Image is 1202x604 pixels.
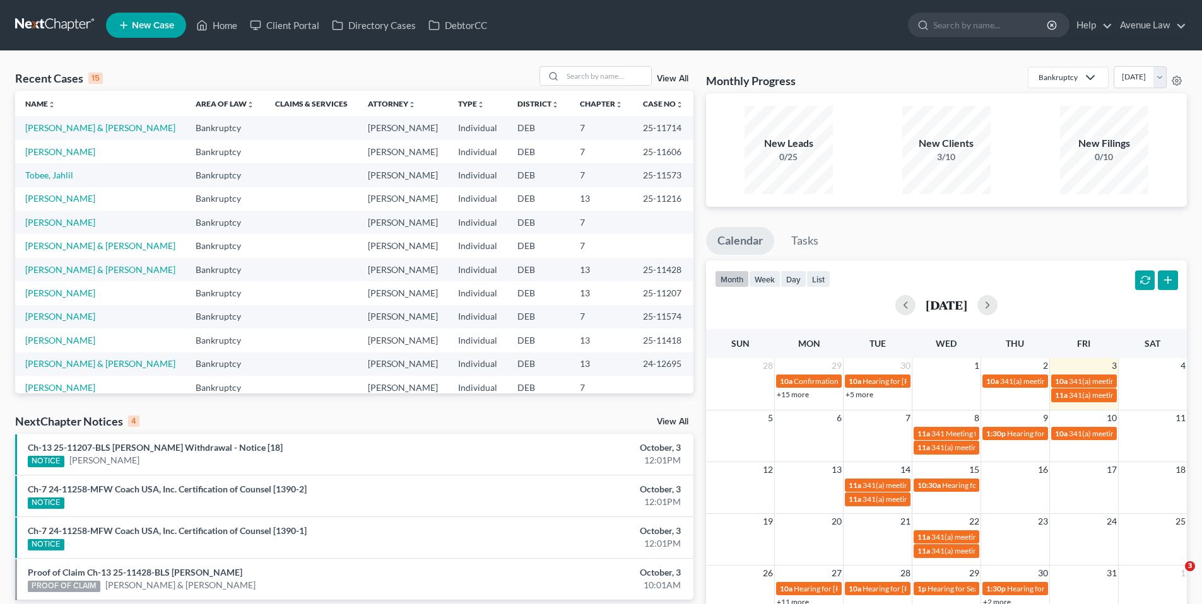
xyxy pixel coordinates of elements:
[28,525,307,536] a: Ch-7 24-11258-MFW Coach USA, Inc. Certification of Counsel [1390-1]
[471,579,681,591] div: 10:01AM
[247,101,254,108] i: unfold_more
[968,514,981,529] span: 22
[1007,584,1105,593] span: Hearing for [PERSON_NAME]
[477,101,485,108] i: unfold_more
[25,287,95,298] a: [PERSON_NAME]
[1037,514,1049,529] span: 23
[846,390,873,399] a: +5 more
[1069,376,1191,386] span: 341(a) meeting for [PERSON_NAME]
[762,514,774,529] span: 19
[849,480,861,490] span: 11a
[1185,561,1195,571] span: 3
[830,358,843,373] span: 29
[1039,72,1078,83] div: Bankruptcy
[448,376,507,399] td: Individual
[448,305,507,328] td: Individual
[25,146,95,157] a: [PERSON_NAME]
[25,122,175,133] a: [PERSON_NAME] & [PERSON_NAME]
[368,99,416,108] a: Attorneyunfold_more
[28,539,64,550] div: NOTICE
[899,514,912,529] span: 21
[633,352,693,376] td: 24-12695
[762,462,774,477] span: 12
[69,454,139,467] a: [PERSON_NAME]
[196,99,254,108] a: Area of Lawunfold_more
[794,584,892,593] span: Hearing for [PERSON_NAME]
[986,376,999,386] span: 10a
[643,99,683,108] a: Case Nounfold_more
[1174,514,1187,529] span: 25
[471,441,681,454] div: October, 3
[706,227,774,255] a: Calendar
[715,270,749,287] button: month
[448,258,507,281] td: Individual
[28,567,242,578] a: Proof of Claim Ch-13 25-11428-BLS [PERSON_NAME]
[869,338,886,349] span: Tue
[326,14,422,37] a: Directory Cases
[926,298,967,311] h2: [DATE]
[132,21,174,30] span: New Case
[931,546,1120,555] span: 341(a) meeting for [PERSON_NAME] & [PERSON_NAME]
[633,187,693,211] td: 25-11216
[25,335,95,346] a: [PERSON_NAME]
[507,376,569,399] td: DEB
[798,338,820,349] span: Mon
[517,99,559,108] a: Districtunfold_more
[190,14,244,37] a: Home
[570,116,633,139] td: 7
[507,163,569,187] td: DEB
[471,525,681,537] div: October, 3
[186,376,264,399] td: Bankruptcy
[358,116,448,139] td: [PERSON_NAME]
[780,376,792,386] span: 10a
[448,234,507,257] td: Individual
[358,352,448,376] td: [PERSON_NAME]
[657,74,688,83] a: View All
[863,494,984,504] span: 341(a) meeting for [PERSON_NAME]
[1037,462,1049,477] span: 16
[570,234,633,257] td: 7
[794,376,1005,386] span: Confirmation Hearing for [PERSON_NAME] & [PERSON_NAME]
[1077,338,1090,349] span: Fri
[749,270,781,287] button: week
[1069,390,1191,400] span: 341(a) meeting for [PERSON_NAME]
[25,99,56,108] a: Nameunfold_more
[830,566,843,581] span: 27
[936,338,957,349] span: Wed
[471,496,681,508] div: 12:01PM
[917,546,930,555] span: 11a
[448,352,507,376] td: Individual
[448,163,507,187] td: Individual
[186,328,264,352] td: Bankruptcy
[48,101,56,108] i: unfold_more
[1060,136,1148,151] div: New Filings
[863,376,961,386] span: Hearing for [PERSON_NAME]
[780,584,792,593] span: 10a
[28,484,307,494] a: Ch-7 24-11258-MFW Coach USA, Inc. Certification of Counsel [1390-2]
[899,566,912,581] span: 28
[904,410,912,426] span: 7
[25,358,175,369] a: [PERSON_NAME] & [PERSON_NAME]
[186,140,264,163] td: Bankruptcy
[1055,429,1068,438] span: 10a
[1070,14,1112,37] a: Help
[28,456,64,467] div: NOTICE
[917,429,930,438] span: 11a
[358,140,448,163] td: [PERSON_NAME]
[507,352,569,376] td: DEB
[507,281,569,305] td: DEB
[1055,376,1068,386] span: 10a
[1055,390,1068,400] span: 11a
[458,99,485,108] a: Typeunfold_more
[186,163,264,187] td: Bankruptcy
[931,443,1053,452] span: 341(a) meeting for [PERSON_NAME]
[471,483,681,496] div: October, 3
[633,140,693,163] td: 25-11606
[507,305,569,328] td: DEB
[942,480,1150,490] span: Hearing for United States of America Rugby Football Union, Ltd
[1000,376,1122,386] span: 341(a) meeting for [PERSON_NAME]
[570,140,633,163] td: 7
[933,13,1049,37] input: Search by name...
[1174,410,1187,426] span: 11
[186,352,264,376] td: Bankruptcy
